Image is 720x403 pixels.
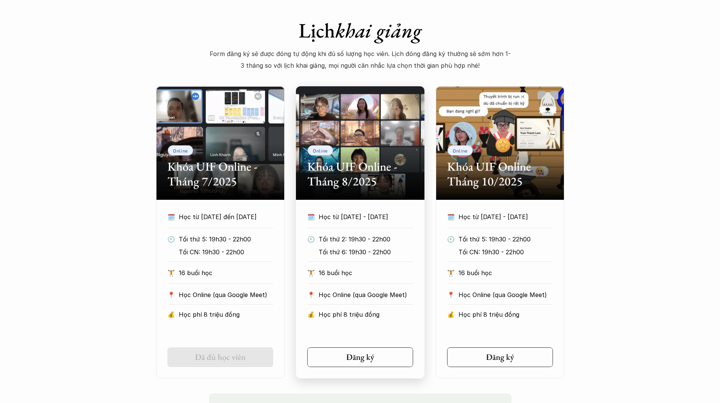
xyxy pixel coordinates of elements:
p: Học từ [DATE] - [DATE] [458,211,553,223]
h5: Đăng ký [346,352,374,362]
p: 💰 [447,309,455,320]
p: Tối thứ 5: 19h30 - 22h00 [458,233,564,245]
p: Học Online (qua Google Meet) [319,289,413,300]
p: Tối CN: 19h30 - 22h00 [179,246,284,258]
p: Online [313,148,328,153]
p: 🕙 [167,233,175,245]
p: 📍 [447,291,455,299]
p: 16 buổi học [319,267,413,279]
p: 📍 [167,291,175,299]
a: Đăng ký [447,347,553,367]
p: 🏋️ [307,267,315,279]
p: 🏋️ [447,267,455,279]
p: 📍 [307,291,315,299]
p: Học Online (qua Google Meet) [458,289,553,300]
p: 🏋️ [167,267,175,279]
p: Học phí 8 triệu đồng [458,309,553,320]
p: 🕙 [307,233,315,245]
p: Học phí 8 triệu đồng [179,309,273,320]
p: 💰 [167,309,175,320]
em: khai giảng [335,17,421,44]
p: Online [173,148,188,153]
p: 💰 [307,309,315,320]
p: Học từ [DATE] - [DATE] [319,211,413,223]
p: Tối thứ 2: 19h30 - 22h00 [319,233,424,245]
h2: Khóa UIF Online - Tháng 7/2025 [167,159,273,188]
p: Học từ [DATE] đến [DATE] [179,211,273,223]
h2: Khóa UIF Online - Tháng 8/2025 [307,159,413,188]
p: Tối CN: 19h30 - 22h00 [458,246,564,258]
p: 🗓️ [167,211,175,223]
p: Học phí 8 triệu đồng [319,309,413,320]
h5: Đăng ký [486,352,514,362]
p: 16 buổi học [458,267,553,279]
p: 16 buổi học [179,267,273,279]
p: Online [453,148,468,153]
h1: Lịch [209,18,511,43]
a: Đăng ký [307,347,413,367]
p: Tối thứ 5: 19h30 - 22h00 [179,233,284,245]
p: 🗓️ [307,211,315,223]
h2: Khóa UIF Online Tháng 10/2025 [447,159,553,188]
p: 🗓️ [447,211,455,223]
p: Form đăng ký sẽ được đóng tự động khi đủ số lượng học viên. Lịch đóng đăng ký thường sẽ sớm hơn 1... [209,48,511,71]
h5: Đã đủ học viên [195,352,246,362]
p: Học Online (qua Google Meet) [179,289,273,300]
p: 🕙 [447,233,455,245]
p: Tối thứ 6: 19h30 - 22h00 [319,246,424,258]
